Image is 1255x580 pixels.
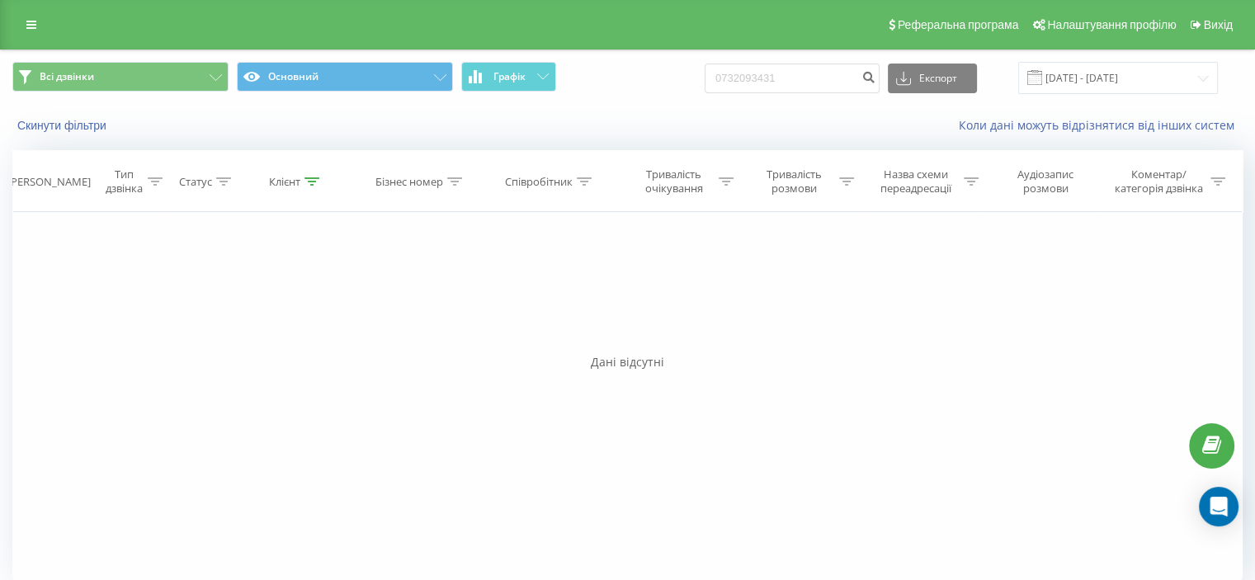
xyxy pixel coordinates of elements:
[12,354,1243,370] div: Дані відсутні
[12,118,115,133] button: Скинути фільтри
[1110,167,1206,196] div: Коментар/категорія дзвінка
[40,70,94,83] span: Всі дзвінки
[461,62,556,92] button: Графік
[375,175,443,189] div: Бізнес номер
[505,175,573,189] div: Співробітник
[873,167,960,196] div: Назва схеми переадресації
[753,167,835,196] div: Тривалість розмови
[1199,487,1238,526] div: Open Intercom Messenger
[888,64,977,93] button: Експорт
[1204,18,1233,31] span: Вихід
[493,71,526,83] span: Графік
[998,167,1094,196] div: Аудіозапис розмови
[269,175,300,189] div: Клієнт
[7,175,91,189] div: [PERSON_NAME]
[104,167,143,196] div: Тип дзвінка
[633,167,715,196] div: Тривалість очікування
[179,175,212,189] div: Статус
[705,64,880,93] input: Пошук за номером
[237,62,453,92] button: Основний
[12,62,229,92] button: Всі дзвінки
[898,18,1019,31] span: Реферальна програма
[959,117,1243,133] a: Коли дані можуть відрізнятися вiд інших систем
[1047,18,1176,31] span: Налаштування профілю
